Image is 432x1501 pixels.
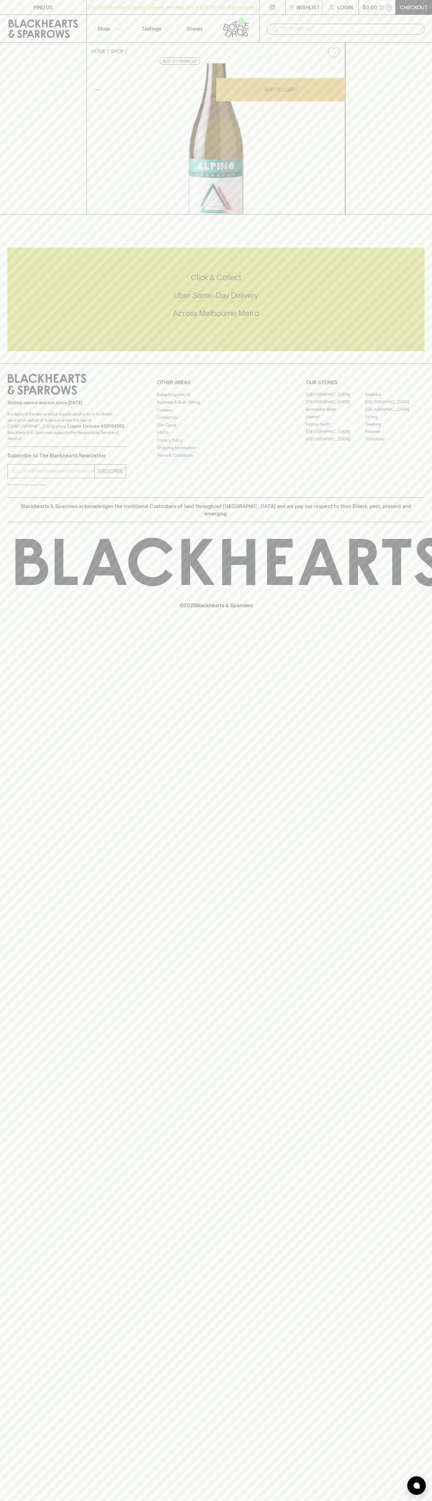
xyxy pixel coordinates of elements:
[7,290,425,301] h5: Uber Same-Day Delivery
[7,452,126,459] p: Subscribe to The Blackhearts Newsletter
[306,406,365,413] a: Brunswick West
[296,4,320,11] p: Wishlist
[325,45,342,61] button: Add to wishlist
[306,391,365,398] a: [GEOGRAPHIC_DATA]
[34,4,53,11] p: FIND US
[363,4,377,11] p: $0.00
[264,86,297,93] p: ADD TO CART
[87,15,130,42] button: Shop
[12,502,420,517] p: Blackhearts & Sparrows acknowledges the traditional Custodians of land throughout [GEOGRAPHIC_DAT...
[400,4,428,11] p: Checkout
[157,429,275,436] a: FAQ's
[157,399,275,406] a: Business & Bulk Gifting
[365,391,425,398] a: Braddon
[388,6,390,9] p: 0
[7,248,425,351] div: Call to action block
[306,379,425,386] p: OUR STORES
[306,413,365,421] a: Elwood
[306,421,365,428] a: Fitzroy North
[7,411,126,442] p: It is against the law to sell or supply alcohol to, or to obtain alcohol on behalf of a person un...
[7,400,126,406] p: Sibling owned and run since [DATE]
[95,465,126,478] button: SUBSCRIBE
[157,414,275,421] a: Contact Us
[87,63,345,214] img: 38288.png
[282,24,420,34] input: Try "Pinot noir"
[306,398,365,406] a: [GEOGRAPHIC_DATA]
[157,421,275,429] a: Gift Cards
[68,424,124,429] strong: Liquor License #32064953
[7,308,425,318] h5: Across Melbourne Metro
[365,406,425,413] a: [GEOGRAPHIC_DATA]
[141,25,161,32] p: Tastings
[306,435,365,443] a: [GEOGRAPHIC_DATA]
[365,435,425,443] a: Thornbury
[413,1482,420,1489] img: bubble-icon
[365,413,425,421] a: Fitzroy
[92,48,106,54] a: HOME
[157,444,275,452] a: Shipping Information
[173,15,216,42] a: Stores
[157,406,275,414] a: Careers
[97,467,123,475] p: SUBSCRIBE
[157,379,275,386] p: OTHER AREAS
[160,57,200,65] button: Add to wishlist
[157,391,275,398] a: Bottle Drop FAQ's
[111,48,124,54] a: SHOP
[187,25,203,32] p: Stores
[98,25,110,32] p: Shop
[365,421,425,428] a: Geelong
[130,15,173,42] a: Tastings
[157,436,275,444] a: Privacy Policy
[216,78,345,101] button: ADD TO CART
[7,272,425,283] h5: Click & Collect
[157,452,275,459] a: Terms & Conditions
[338,4,353,11] p: Login
[12,466,94,476] input: e.g. jane@blackheartsandsparrows.com.au
[365,428,425,435] a: Prahran
[365,398,425,406] a: [GEOGRAPHIC_DATA]
[7,481,126,488] p: We will never spam you
[306,428,365,435] a: [GEOGRAPHIC_DATA]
